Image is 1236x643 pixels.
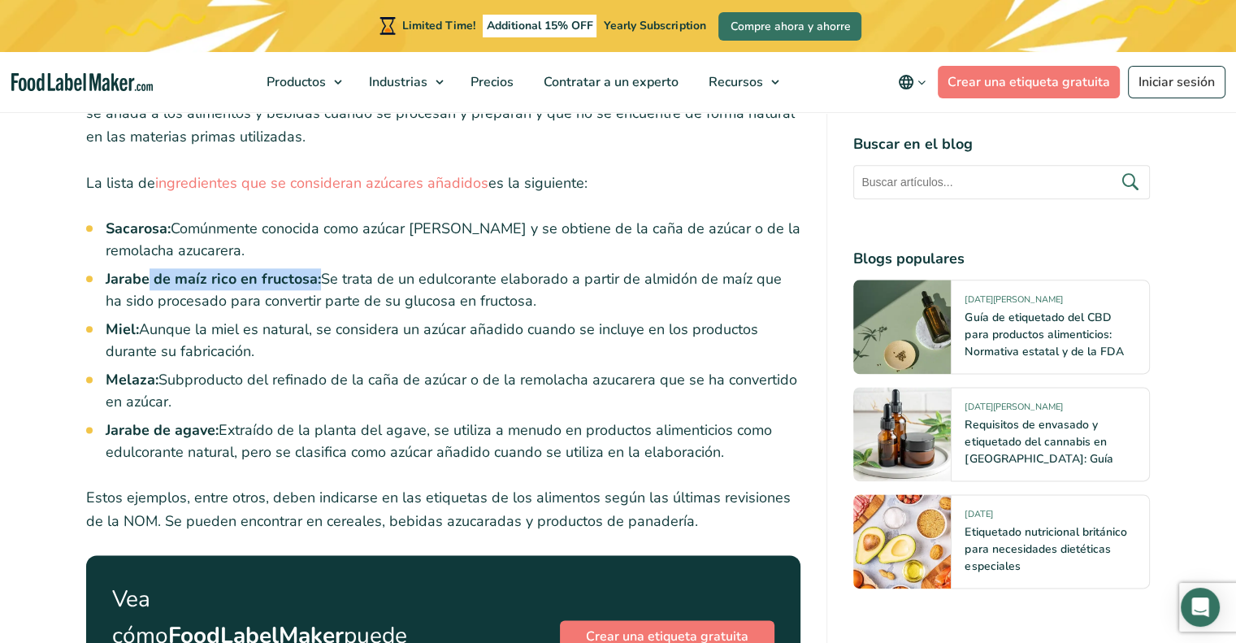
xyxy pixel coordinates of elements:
strong: Jarabe de agave: [106,420,219,440]
a: Compre ahora y ahorre [718,12,861,41]
span: [DATE][PERSON_NAME] [965,401,1062,419]
a: Requisitos de envasado y etiquetado del cannabis en [GEOGRAPHIC_DATA]: Guía [965,417,1112,467]
a: Guía de etiquetado del CBD para productos alimenticios: Normativa estatal y de la FDA [965,310,1123,359]
span: Yearly Subscription [604,18,705,33]
a: Precios [456,52,525,112]
span: Limited Time! [402,18,475,33]
a: Recursos [694,52,787,112]
div: Open Intercom Messenger [1181,588,1220,627]
li: Comúnmente conocida como azúcar [PERSON_NAME] y se obtiene de la caña de azúcar o de la remolacha... [106,218,801,262]
h4: Blogs populares [853,248,1150,270]
span: Industrias [364,73,429,91]
span: [DATE] [965,508,992,527]
strong: Melaza: [106,370,158,389]
a: Industrias [354,52,452,112]
p: Según la normativa mexicana vigente, la definición de " se refiere a cualquier azúcar que se añad... [86,79,801,149]
li: Subproducto del refinado de la caña de azúcar o de la remolacha azucarera que se ha convertido en... [106,369,801,413]
span: Additional 15% OFF [483,15,597,37]
p: La lista de es la siguiente: [86,172,801,195]
strong: Sacarosa: [106,219,171,238]
span: Productos [262,73,327,91]
span: Contratar a un experto [539,73,680,91]
input: Buscar artículos... [853,165,1150,199]
a: Contratar a un experto [529,52,690,112]
a: Iniciar sesión [1128,66,1225,98]
strong: Jarabe de maíz rico en fructosa: [106,269,321,289]
span: Precios [466,73,515,91]
span: Recursos [704,73,765,91]
span: [DATE][PERSON_NAME] [965,293,1062,312]
li: Se trata de un edulcorante elaborado a partir de almidón de maíz que ha sido procesado para conve... [106,268,801,312]
h4: Buscar en el blog [853,133,1150,155]
a: Productos [252,52,350,112]
li: Extraído de la planta del agave, se utiliza a menudo en productos alimenticios como edulcorante n... [106,419,801,463]
li: Aunque la miel es natural, se considera un azúcar añadido cuando se incluye en los productos dura... [106,319,801,363]
a: ingredientes que se consideran azúcares añadidos [155,173,488,193]
a: Etiquetado nutricional británico para necesidades dietéticas especiales [965,524,1126,574]
a: Crear una etiqueta gratuita [938,66,1120,98]
strong: Miel: [106,319,139,339]
p: Estos ejemplos, entre otros, deben indicarse en las etiquetas de los alimentos según las últimas ... [86,486,801,533]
